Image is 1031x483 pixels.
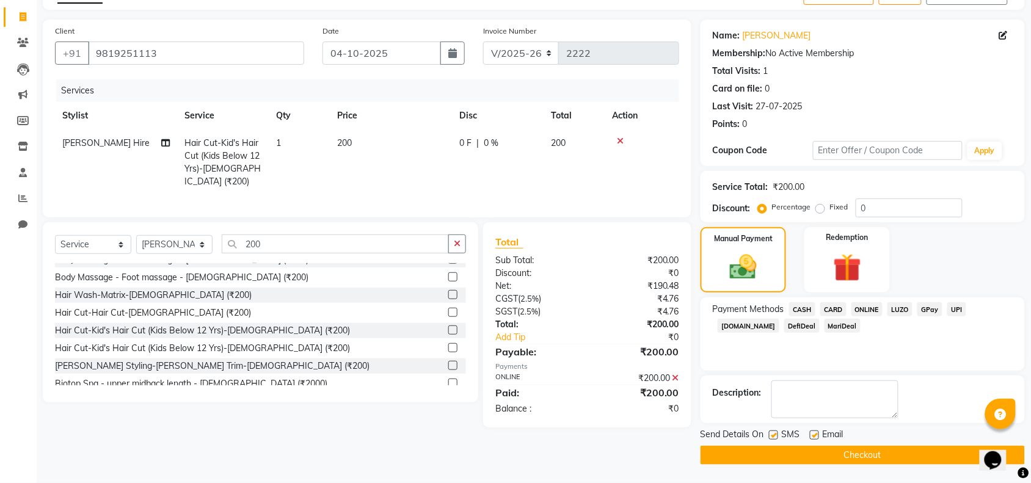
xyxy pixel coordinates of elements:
div: Hair Cut-Hair Cut-[DEMOGRAPHIC_DATA] (₹200) [55,307,251,319]
div: ₹200.00 [773,181,805,194]
div: Hair Cut-Kid's Hair Cut (Kids Below 12 Yrs)-[DEMOGRAPHIC_DATA] (₹200) [55,324,350,337]
button: +91 [55,42,89,65]
div: [PERSON_NAME] Styling-[PERSON_NAME] Trim-[DEMOGRAPHIC_DATA] (₹200) [55,360,370,372]
div: ₹0 [604,331,688,344]
span: Total [495,236,523,249]
button: Checkout [701,446,1025,465]
span: CASH [789,302,815,316]
div: Services [56,79,688,102]
div: Balance : [486,402,588,415]
div: Payments [495,361,679,372]
div: ₹0 [587,402,688,415]
div: 0 [743,118,748,131]
div: 0 [765,82,770,95]
th: Action [605,102,679,129]
div: ₹190.48 [587,280,688,292]
div: ₹0 [587,267,688,280]
button: Apply [967,142,1002,160]
div: No Active Membership [713,47,1013,60]
span: LUZO [887,302,913,316]
div: Name: [713,29,740,42]
iframe: chat widget [980,434,1019,471]
div: Coupon Code [713,144,813,157]
div: ₹4.76 [587,305,688,318]
input: Search or Scan [222,234,449,253]
div: Total Visits: [713,65,761,78]
div: 1 [763,65,768,78]
div: ₹200.00 [587,344,688,359]
div: ( ) [486,305,588,318]
div: Points: [713,118,740,131]
span: CARD [820,302,847,316]
th: Stylist [55,102,177,129]
label: Date [322,26,339,37]
div: 27-07-2025 [756,100,803,113]
div: ₹200.00 [587,372,688,385]
img: _cash.svg [721,252,765,283]
span: Hair Cut-Kid's Hair Cut (Kids Below 12 Yrs)-[DEMOGRAPHIC_DATA] (₹200) [184,137,261,187]
label: Percentage [772,202,811,212]
div: Body Massage - Foot massage - [DEMOGRAPHIC_DATA] (₹200) [55,271,308,284]
div: Discount: [486,267,588,280]
span: | [476,137,479,150]
span: 200 [551,137,566,148]
div: ₹200.00 [587,318,688,331]
input: Enter Offer / Coupon Code [813,141,963,160]
span: 2.5% [520,294,539,303]
div: Net: [486,280,588,292]
input: Search by Name/Mobile/Email/Code [88,42,304,65]
div: ₹200.00 [587,254,688,267]
div: Biotop Spa - upper midback length - [DEMOGRAPHIC_DATA] (₹2000) [55,377,327,390]
a: Add Tip [486,331,604,344]
span: SGST [495,306,517,317]
div: Total: [486,318,588,331]
th: Total [544,102,605,129]
span: 0 % [484,137,498,150]
span: 2.5% [520,307,538,316]
div: Hair Cut-Kid's Hair Cut (Kids Below 12 Yrs)-[DEMOGRAPHIC_DATA] (₹200) [55,342,350,355]
span: 0 F [459,137,472,150]
div: Payable: [486,344,588,359]
label: Client [55,26,75,37]
span: [DOMAIN_NAME] [718,319,779,333]
th: Disc [452,102,544,129]
span: Email [823,428,843,443]
th: Price [330,102,452,129]
span: Payment Methods [713,303,784,316]
div: Last Visit: [713,100,754,113]
div: ₹4.76 [587,292,688,305]
label: Redemption [826,232,869,243]
div: Service Total: [713,181,768,194]
span: 200 [337,137,352,148]
div: ONLINE [486,372,588,385]
span: [PERSON_NAME] Hire [62,137,150,148]
th: Qty [269,102,330,129]
div: Paid: [486,385,588,400]
div: Description: [713,387,762,399]
span: Send Details On [701,428,764,443]
label: Invoice Number [483,26,536,37]
div: Discount: [713,202,751,215]
span: 1 [276,137,281,148]
span: MariDeal [825,319,861,333]
div: Membership: [713,47,766,60]
th: Service [177,102,269,129]
span: CGST [495,293,518,304]
img: _gift.svg [825,250,870,285]
label: Manual Payment [714,233,773,244]
span: UPI [947,302,966,316]
div: Card on file: [713,82,763,95]
div: ₹200.00 [587,385,688,400]
div: Sub Total: [486,254,588,267]
span: ONLINE [851,302,883,316]
div: ( ) [486,292,588,305]
a: [PERSON_NAME] [743,29,811,42]
label: Fixed [830,202,848,212]
span: DefiDeal [784,319,820,333]
span: GPay [917,302,942,316]
span: SMS [782,428,800,443]
div: Hair Wash-Matrix-[DEMOGRAPHIC_DATA] (₹200) [55,289,252,302]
